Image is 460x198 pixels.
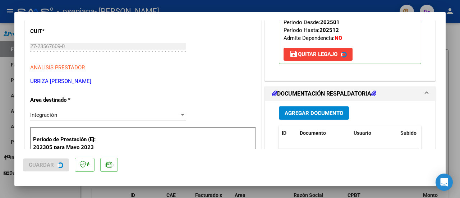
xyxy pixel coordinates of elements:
[351,125,397,141] datatable-header-cell: Usuario
[279,106,349,120] button: Agregar Documento
[354,130,371,136] span: Usuario
[289,50,298,58] mat-icon: save
[23,158,69,171] button: Guardar
[320,19,340,26] strong: 202501
[282,130,286,136] span: ID
[29,162,54,168] span: Guardar
[279,125,297,141] datatable-header-cell: ID
[33,135,99,152] p: Período de Prestación (Ej: 202305 para Mayo 2023
[285,110,343,116] span: Agregar Documento
[289,51,337,57] span: Quitar Legajo
[319,27,339,33] strong: 202512
[436,174,453,191] div: Open Intercom Messenger
[30,77,256,86] p: URRIZA [PERSON_NAME]
[30,64,85,71] span: ANALISIS PRESTADOR
[335,35,342,41] strong: NO
[265,87,435,101] mat-expansion-panel-header: DOCUMENTACIÓN RESPALDATORIA
[30,112,57,118] span: Integración
[284,3,397,41] span: CUIL: Nombre y Apellido: Período Desde: Período Hasta: Admite Dependencia:
[30,27,98,36] p: CUIT
[300,130,326,136] span: Documento
[272,89,376,98] h1: DOCUMENTACIÓN RESPALDATORIA
[397,125,433,141] datatable-header-cell: Subido
[400,130,417,136] span: Subido
[284,48,353,61] button: Quitar Legajo
[30,96,98,104] p: Area destinado *
[297,125,351,141] datatable-header-cell: Documento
